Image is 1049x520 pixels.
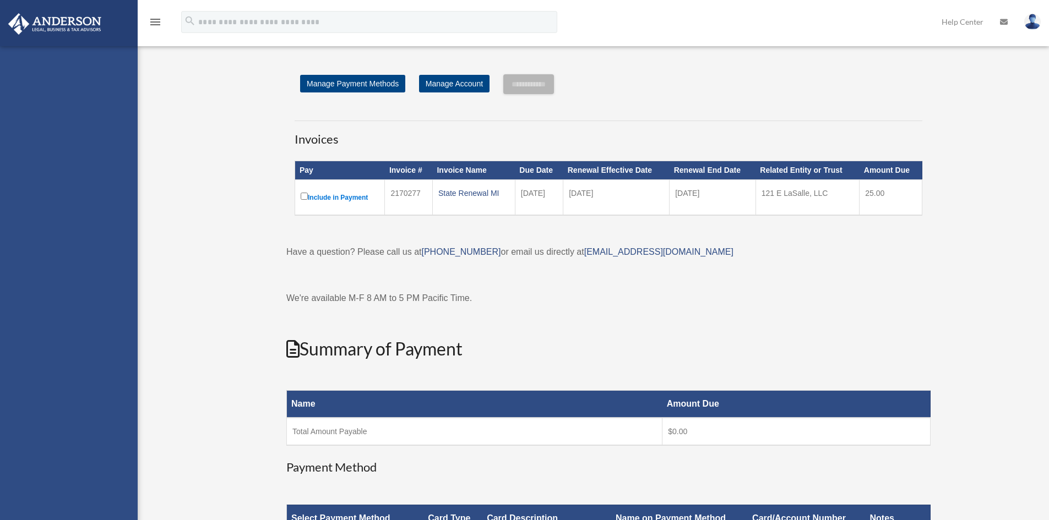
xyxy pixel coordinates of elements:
[584,247,733,256] a: [EMAIL_ADDRESS][DOMAIN_NAME]
[149,15,162,29] i: menu
[662,418,931,445] td: $0.00
[563,180,670,216] td: [DATE]
[860,180,922,216] td: 25.00
[756,161,859,180] th: Related Entity or Trust
[421,247,501,256] a: [PHONE_NUMBER]
[385,161,433,180] th: Invoice #
[287,391,662,418] th: Name
[286,291,931,306] p: We're available M-F 8 AM to 5 PM Pacific Time.
[432,161,515,180] th: Invoice Name
[295,121,922,148] h3: Invoices
[670,161,756,180] th: Renewal End Date
[286,459,931,476] h3: Payment Method
[670,180,756,216] td: [DATE]
[149,19,162,29] a: menu
[385,180,433,216] td: 2170277
[287,418,662,445] td: Total Amount Payable
[662,391,931,418] th: Amount Due
[419,75,490,92] a: Manage Account
[301,193,308,200] input: Include in Payment
[515,161,563,180] th: Due Date
[184,15,196,27] i: search
[515,180,563,216] td: [DATE]
[295,161,385,180] th: Pay
[438,185,509,201] div: State Renewal MI
[286,337,931,362] h2: Summary of Payment
[563,161,670,180] th: Renewal Effective Date
[300,75,405,92] a: Manage Payment Methods
[860,161,922,180] th: Amount Due
[756,180,859,216] td: 121 E LaSalle, LLC
[1024,14,1041,30] img: User Pic
[5,13,105,35] img: Anderson Advisors Platinum Portal
[286,244,931,260] p: Have a question? Please call us at or email us directly at
[301,190,379,204] label: Include in Payment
